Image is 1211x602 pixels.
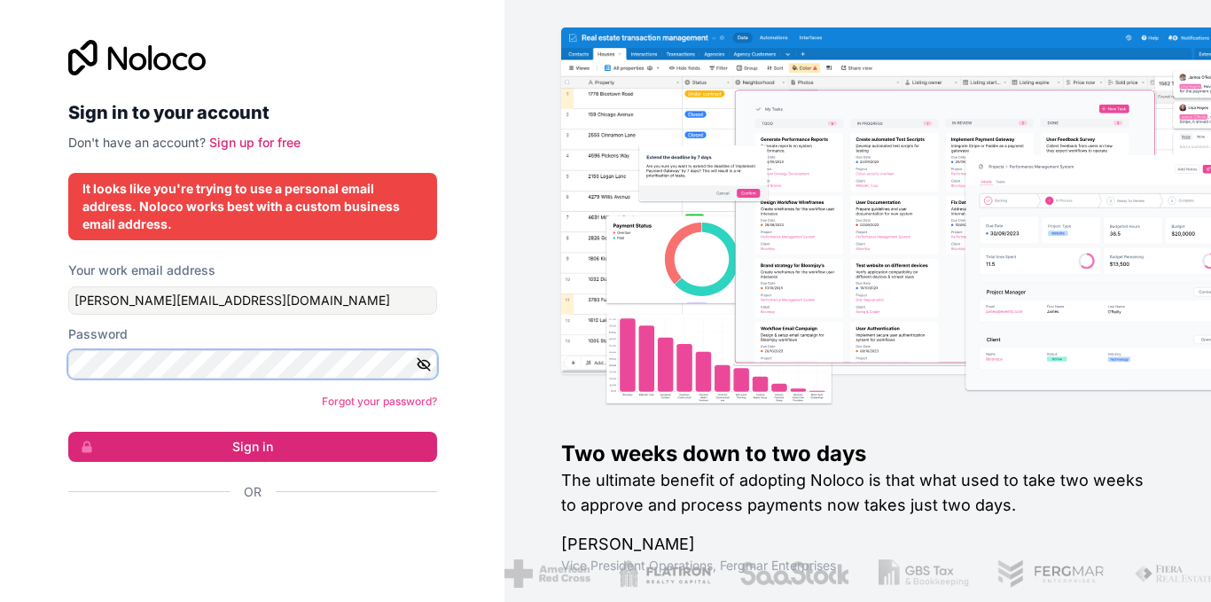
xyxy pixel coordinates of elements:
h1: [PERSON_NAME] [561,532,1154,557]
img: /assets/american-red-cross-BAupjrZR.png [504,559,590,588]
iframe: Sign in with Google Button [59,520,432,559]
span: Or [244,483,262,501]
label: Password [68,325,128,343]
h1: Vice President Operations , Fergmar Enterprises [561,557,1154,575]
a: Sign up for free [209,135,301,150]
h2: Sign in to your account [68,97,437,129]
h2: The ultimate benefit of adopting Noloco is that what used to take two weeks to approve and proces... [561,468,1154,518]
button: Sign in [68,432,437,462]
h1: Two weeks down to two days [561,440,1154,468]
input: Email address [68,286,437,315]
a: Forgot your password? [322,395,437,408]
label: Your work email address [68,262,215,279]
div: It looks like you're trying to use a personal email address. Noloco works best with a custom busi... [82,180,423,233]
span: Don't have an account? [68,135,206,150]
input: Password [68,350,437,379]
